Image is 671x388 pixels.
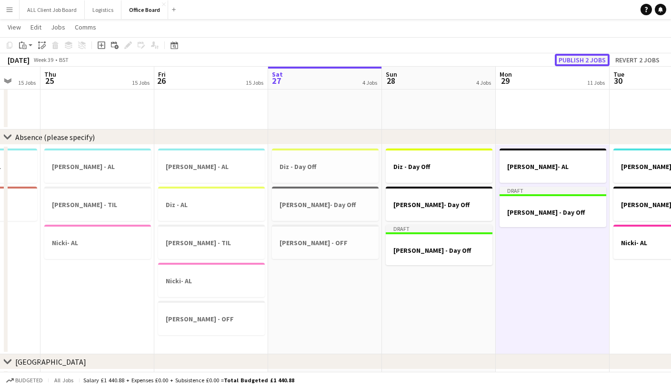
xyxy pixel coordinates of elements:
[272,162,379,171] h3: Diz - Day Off
[158,162,265,171] h3: [PERSON_NAME] - AL
[132,79,150,86] div: 15 Jobs
[8,55,30,65] div: [DATE]
[476,79,491,86] div: 4 Jobs
[386,70,397,79] span: Sun
[158,200,265,209] h3: Diz - AL
[272,149,379,183] app-job-card: Diz - Day Off
[44,187,151,221] app-job-card: [PERSON_NAME] - TIL
[500,208,606,217] h3: [PERSON_NAME] - Day Off
[158,149,265,183] app-job-card: [PERSON_NAME] - AL
[44,149,151,183] app-job-card: [PERSON_NAME] - AL
[272,239,379,247] h3: [PERSON_NAME] - OFF
[71,21,100,33] a: Comms
[59,56,69,63] div: BST
[272,70,283,79] span: Sat
[362,79,377,86] div: 4 Jobs
[44,70,56,79] span: Thu
[15,377,43,384] span: Budgeted
[500,149,606,183] app-job-card: [PERSON_NAME]- AL
[83,377,294,384] div: Salary £1 440.88 + Expenses £0.00 + Subsistence £0.00 =
[51,23,65,31] span: Jobs
[386,162,492,171] h3: Diz - Day Off
[158,70,166,79] span: Fri
[158,187,265,221] app-job-card: Diz - AL
[44,239,151,247] h3: Nicki- AL
[44,162,151,171] h3: [PERSON_NAME] - AL
[386,187,492,221] app-job-card: [PERSON_NAME]- Day Off
[500,70,512,79] span: Mon
[75,23,96,31] span: Comms
[15,357,86,367] div: [GEOGRAPHIC_DATA]
[386,149,492,183] app-job-card: Diz - Day Off
[157,75,166,86] span: 26
[386,225,492,265] app-job-card: Draft[PERSON_NAME] - Day Off
[158,315,265,323] h3: [PERSON_NAME] - OFF
[43,75,56,86] span: 25
[30,23,41,31] span: Edit
[4,21,25,33] a: View
[555,54,610,66] button: Publish 2 jobs
[611,54,663,66] button: Revert 2 jobs
[386,225,492,232] div: Draft
[613,70,624,79] span: Tue
[47,21,69,33] a: Jobs
[121,0,168,19] button: Office Board
[52,377,75,384] span: All jobs
[158,263,265,297] app-job-card: Nicki- AL
[31,56,55,63] span: Week 39
[498,75,512,86] span: 29
[270,75,283,86] span: 27
[500,162,606,171] h3: [PERSON_NAME]- AL
[386,200,492,209] h3: [PERSON_NAME]- Day Off
[272,200,379,209] h3: [PERSON_NAME]- Day Off
[384,75,397,86] span: 28
[612,75,624,86] span: 30
[500,187,606,227] app-job-card: Draft[PERSON_NAME] - Day Off
[224,377,294,384] span: Total Budgeted £1 440.88
[386,246,492,255] h3: [PERSON_NAME] - Day Off
[15,132,95,142] div: Absence (please specify)
[44,200,151,209] h3: [PERSON_NAME] - TIL
[158,225,265,259] app-job-card: [PERSON_NAME] - TIL
[27,21,45,33] a: Edit
[8,23,21,31] span: View
[246,79,263,86] div: 15 Jobs
[85,0,121,19] button: Logistics
[158,277,265,285] h3: Nicki- AL
[5,375,44,386] button: Budgeted
[158,301,265,335] app-job-card: [PERSON_NAME] - OFF
[272,225,379,259] app-job-card: [PERSON_NAME] - OFF
[44,225,151,259] app-job-card: Nicki- AL
[20,0,85,19] button: ALL Client Job Board
[272,187,379,221] app-job-card: [PERSON_NAME]- Day Off
[158,239,265,247] h3: [PERSON_NAME] - TIL
[18,79,36,86] div: 15 Jobs
[587,79,605,86] div: 11 Jobs
[500,187,606,194] div: Draft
